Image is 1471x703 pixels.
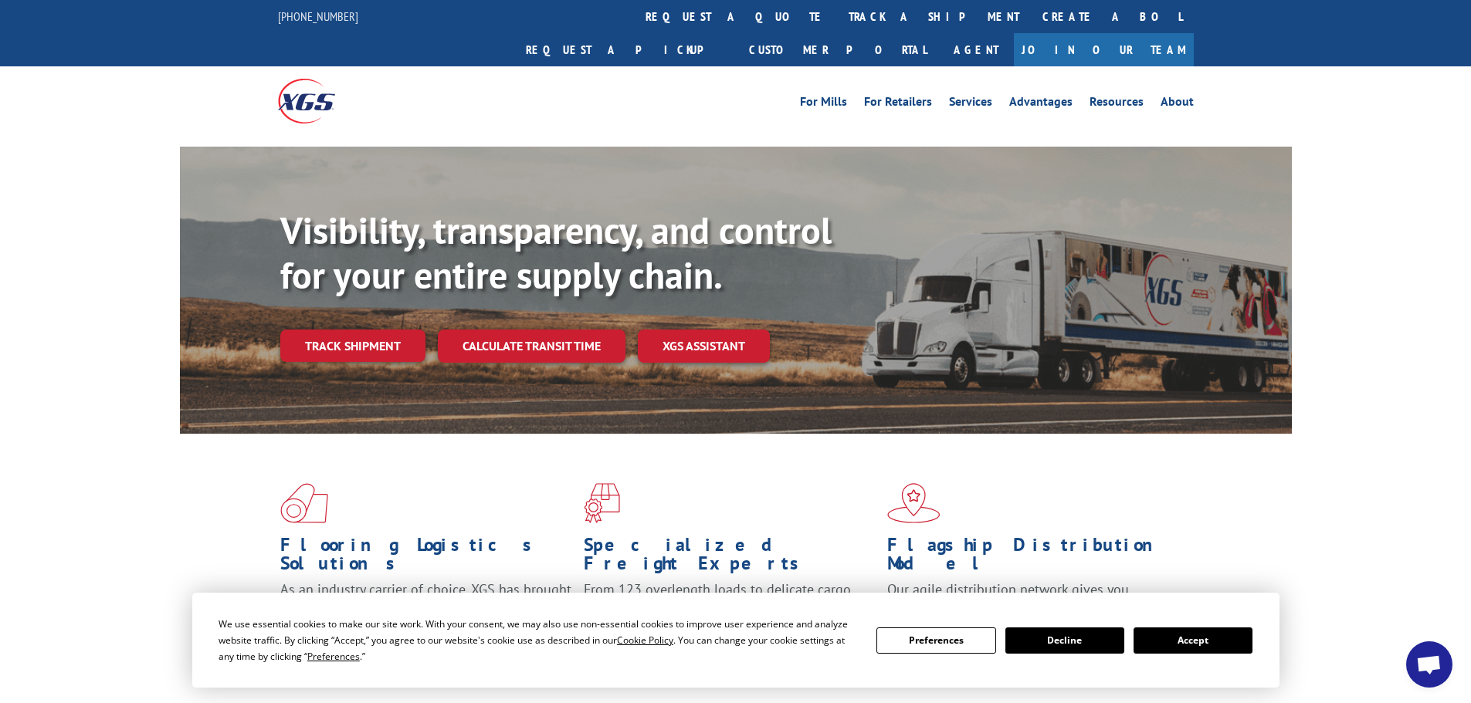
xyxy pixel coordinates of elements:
[617,634,673,647] span: Cookie Policy
[280,580,571,635] span: As an industry carrier of choice, XGS has brought innovation and dedication to flooring logistics...
[1009,96,1073,113] a: Advantages
[887,536,1179,580] h1: Flagship Distribution Model
[876,627,995,654] button: Preferences
[638,330,770,363] a: XGS ASSISTANT
[1161,96,1194,113] a: About
[584,483,620,523] img: xgs-icon-focused-on-flooring-red
[938,33,1014,66] a: Agent
[280,330,425,362] a: Track shipment
[1134,627,1252,654] button: Accept
[584,580,876,649] p: From 123 overlength loads to delicate cargo, our experienced staff knows the best way to move you...
[887,580,1171,617] span: Our agile distribution network gives you nationwide inventory management on demand.
[219,616,858,664] div: We use essential cookies to make our site work. With your consent, we may also use non-essential ...
[280,206,832,299] b: Visibility, transparency, and control for your entire supply chain.
[192,593,1279,688] div: Cookie Consent Prompt
[280,483,328,523] img: xgs-icon-total-supply-chain-intelligence-red
[438,330,625,363] a: Calculate transit time
[864,96,932,113] a: For Retailers
[1406,641,1452,688] div: Open chat
[800,96,847,113] a: For Mills
[280,536,572,580] h1: Flooring Logistics Solutions
[584,536,876,580] h1: Specialized Freight Experts
[278,8,358,24] a: [PHONE_NUMBER]
[1005,627,1124,654] button: Decline
[514,33,737,66] a: Request a pickup
[887,483,941,523] img: xgs-icon-flagship-distribution-model-red
[307,650,360,663] span: Preferences
[1014,33,1194,66] a: Join Our Team
[949,96,992,113] a: Services
[737,33,938,66] a: Customer Portal
[1090,96,1144,113] a: Resources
